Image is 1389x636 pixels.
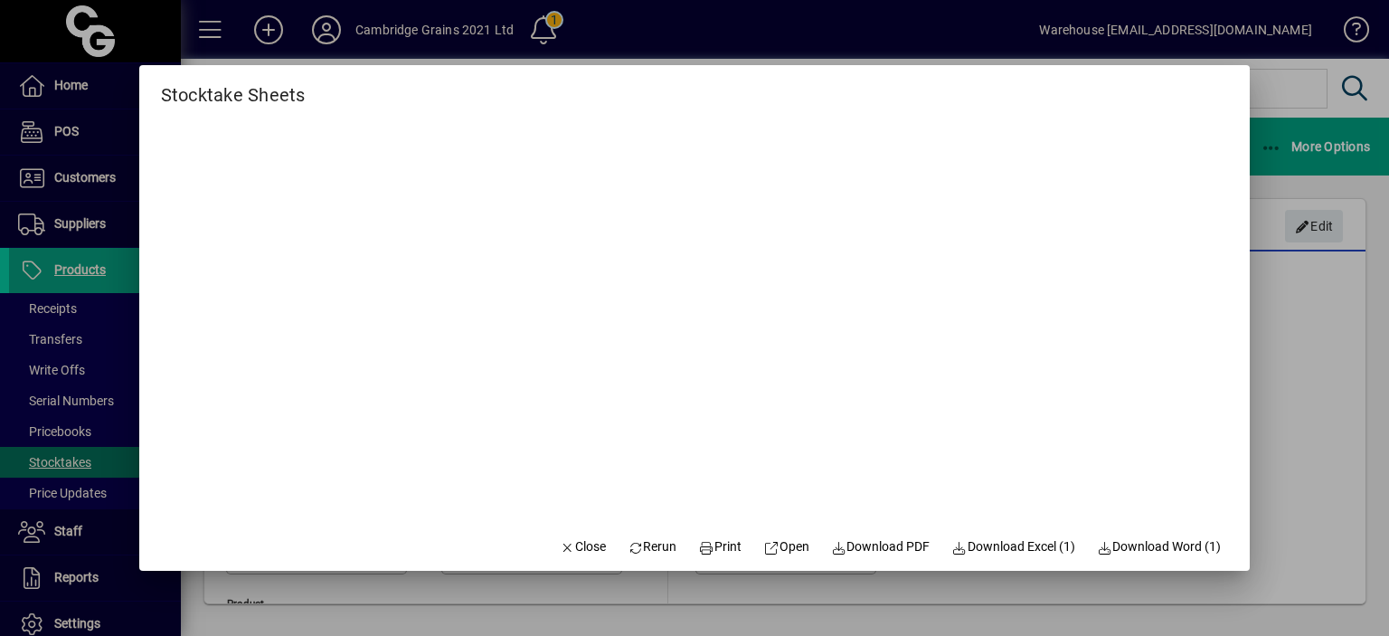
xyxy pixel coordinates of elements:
[944,531,1082,564] button: Download Excel (1)
[763,537,809,556] span: Open
[628,537,677,556] span: Rerun
[559,537,606,556] span: Close
[1090,531,1229,564] button: Download Word (1)
[951,537,1075,556] span: Download Excel (1)
[699,537,742,556] span: Print
[1097,537,1222,556] span: Download Word (1)
[756,531,817,564] a: Open
[831,537,931,556] span: Download PDF
[552,531,613,564] button: Close
[824,531,938,564] a: Download PDF
[139,65,327,109] h2: Stocktake Sheets
[691,531,749,564] button: Print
